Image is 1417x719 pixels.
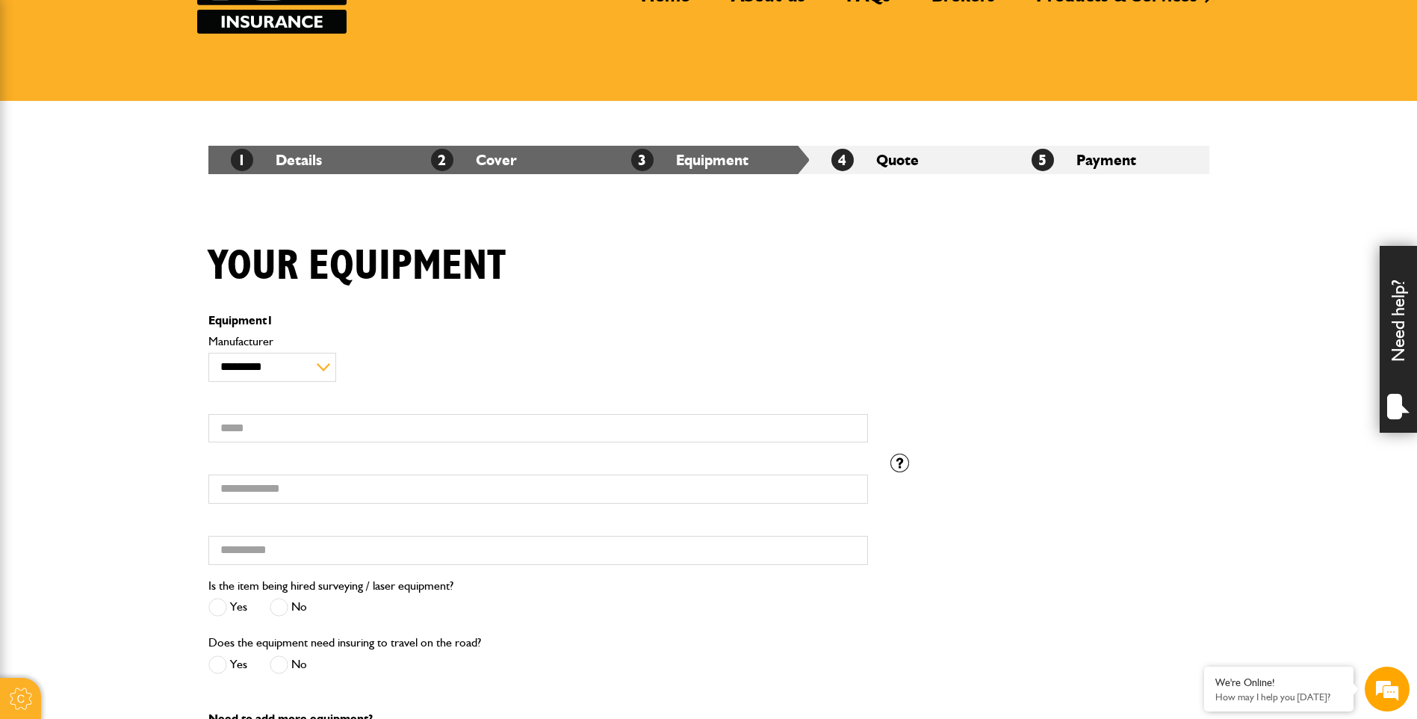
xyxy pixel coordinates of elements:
[431,151,517,169] a: 2Cover
[208,241,506,291] h1: Your equipment
[208,336,868,348] label: Manufacturer
[208,598,247,617] label: Yes
[231,151,322,169] a: 1Details
[809,146,1009,174] li: Quote
[231,149,253,171] span: 1
[208,580,453,592] label: Is the item being hired surveying / laser equipment?
[270,598,307,617] label: No
[270,655,307,674] label: No
[431,149,453,171] span: 2
[609,146,809,174] li: Equipment
[1215,691,1342,703] p: How may I help you today?
[208,637,481,649] label: Does the equipment need insuring to travel on the road?
[1032,149,1054,171] span: 5
[1215,676,1342,689] div: We're Online!
[208,655,247,674] label: Yes
[831,149,854,171] span: 4
[631,149,654,171] span: 3
[267,313,273,327] span: 1
[1009,146,1209,174] li: Payment
[208,315,868,327] p: Equipment
[1380,246,1417,433] div: Need help?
